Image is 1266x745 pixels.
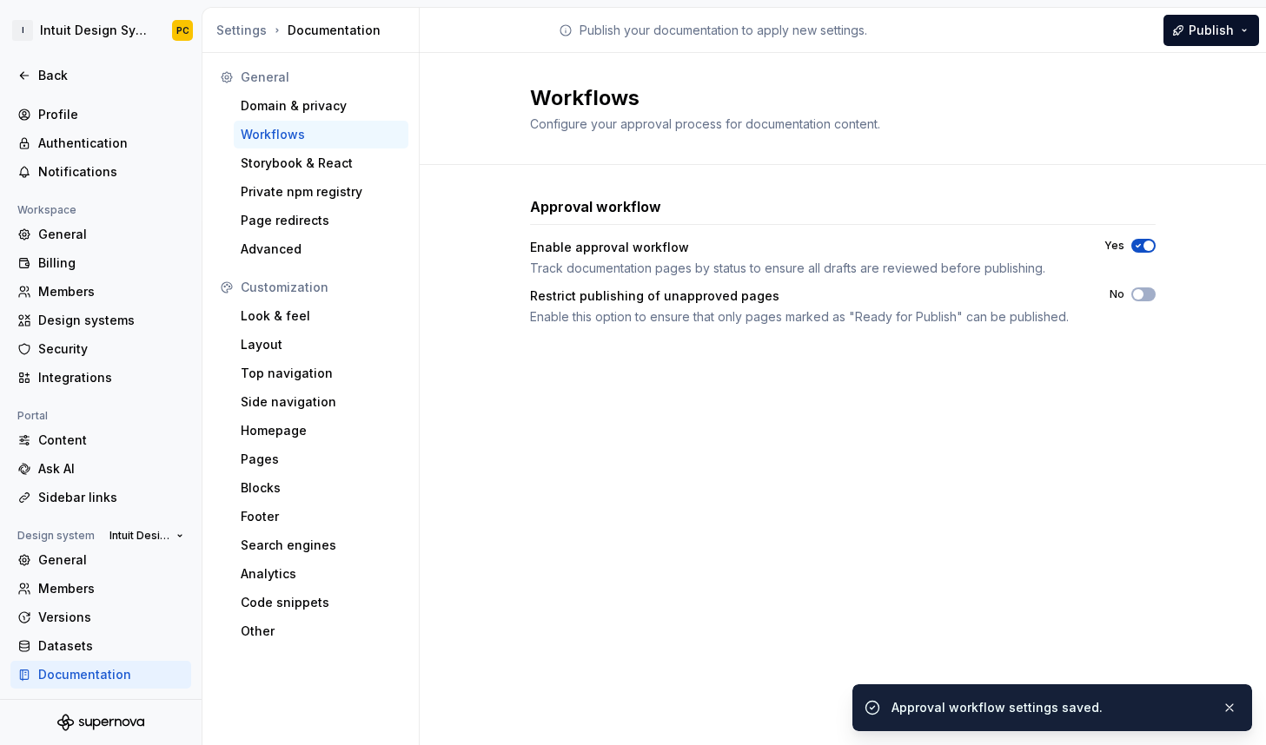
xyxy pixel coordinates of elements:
div: Design systems [38,312,184,329]
a: Storybook & React [234,149,408,177]
a: Integrations [10,364,191,392]
div: Authentication [38,135,184,152]
a: Sidebar links [10,484,191,511]
a: Datasets [10,632,191,660]
div: Approval workflow settings saved. [892,699,1208,716]
div: Members [38,580,184,597]
div: Top navigation [241,365,401,382]
a: Private npm registry [234,178,408,206]
a: Design systems [10,307,191,334]
a: Pages [234,445,408,473]
a: Blocks [234,474,408,502]
div: I [12,20,33,41]
div: Domain & privacy [241,97,401,115]
h3: Approval workflow [530,196,661,217]
p: Publish your documentation to apply new settings. [580,22,867,39]
a: Other [234,617,408,645]
a: Billing [10,249,191,277]
a: General [10,546,191,574]
div: Sidebar links [38,489,184,506]
div: General [38,551,184,569]
a: Profile [10,101,191,129]
div: Back [38,67,184,84]
div: Workflows [241,126,401,143]
a: Documentation [10,661,191,689]
div: Storybook & React [241,155,401,172]
h2: Workflows [530,84,1135,112]
div: Homepage [241,422,401,439]
div: Page redirects [241,212,401,229]
a: Page redirects [234,207,408,234]
button: IIntuit Design SystemPC [3,11,198,49]
span: Configure your approval process for documentation content. [530,116,880,131]
div: Integrations [38,369,184,386]
div: Ask AI [38,460,184,478]
a: Ask AI [10,455,191,483]
div: Analytics [241,565,401,583]
div: Track documentation pages by status to ensure all drafts are reviewed before publishing. [530,260,1073,277]
div: Members [38,283,184,300]
div: Footer [241,508,401,525]
a: Homepage [234,417,408,445]
a: Security [10,335,191,363]
div: General [241,69,401,86]
div: Workspace [10,200,83,221]
a: Advanced [234,235,408,263]
div: Security [38,340,184,358]
div: PC [176,23,189,37]
label: Yes [1104,239,1124,253]
div: Side navigation [241,393,401,411]
div: Notifications [38,163,184,181]
div: Private npm registry [241,183,401,201]
div: General [38,226,184,243]
div: Datasets [38,637,184,655]
div: Design system [10,525,102,546]
div: Enable this option to ensure that only pages marked as "Ready for Publish" can be published. [530,308,1078,326]
span: Publish [1189,22,1234,39]
a: Layout [234,331,408,359]
div: Other [241,623,401,640]
a: Content [10,426,191,454]
div: Intuit Design System [40,22,151,39]
div: Code snippets [241,594,401,611]
div: Restrict publishing of unapproved pages [530,287,1078,305]
a: Analytics [234,560,408,588]
div: Pages [241,451,401,468]
span: Intuit Design System [109,529,169,543]
div: Content [38,432,184,449]
a: Domain & privacy [234,92,408,120]
a: Workflows [234,121,408,148]
a: Authentication [10,129,191,157]
div: Look & feel [241,307,401,325]
div: Customization [241,279,401,296]
a: Members [10,278,191,306]
div: Versions [38,609,184,626]
a: General [10,221,191,248]
a: Notifications [10,158,191,186]
a: Search engines [234,531,408,559]
div: Documentation [38,666,184,683]
div: Portal [10,405,55,426]
a: Members [10,575,191,603]
a: Look & feel [234,302,408,330]
div: Profile [38,106,184,123]
div: Documentation [216,22,412,39]
a: Footer [234,503,408,531]
label: No [1110,287,1124,301]
a: Code snippets [234,589,408,616]
a: Versions [10,603,191,631]
svg: Supernova Logo [57,714,144,731]
div: Billing [38,254,184,272]
div: Advanced [241,241,401,258]
a: Top navigation [234,359,408,387]
button: Publish [1163,15,1259,46]
a: Side navigation [234,388,408,416]
button: Settings [216,22,267,39]
a: Back [10,62,191,89]
div: Enable approval workflow [530,239,1073,256]
div: Blocks [241,479,401,497]
div: Search engines [241,537,401,554]
div: Layout [241,336,401,353]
